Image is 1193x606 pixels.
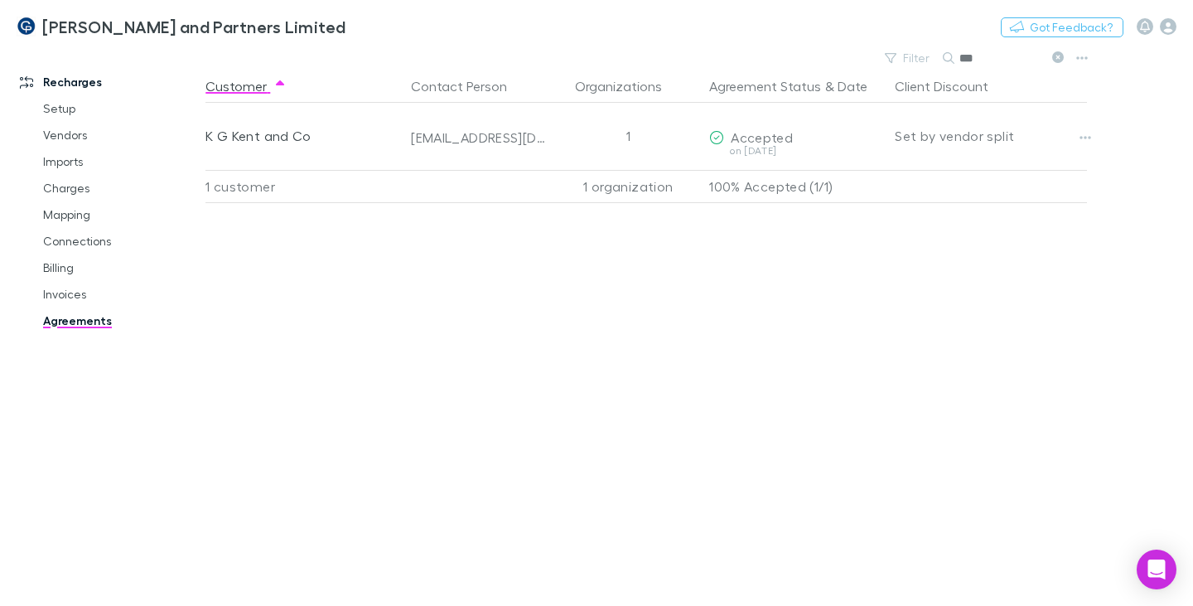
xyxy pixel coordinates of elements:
a: Vendors [27,122,215,148]
img: Coates and Partners Limited's Logo [17,17,36,36]
a: Imports [27,148,215,175]
button: Got Feedback? [1001,17,1123,37]
div: 1 organization [553,170,703,203]
div: [EMAIL_ADDRESS][DOMAIN_NAME] [411,129,547,146]
button: Client Discount [895,70,1008,103]
button: Contact Person [411,70,527,103]
div: Set by vendor split [895,103,1087,169]
div: on [DATE] [709,146,881,156]
a: Charges [27,175,215,201]
a: [PERSON_NAME] and Partners Limited [7,7,356,46]
button: Customer [205,70,287,103]
p: 100% Accepted (1/1) [709,171,881,202]
a: Connections [27,228,215,255]
span: Accepted [731,129,793,145]
button: Date [838,70,867,103]
button: Filter [877,48,939,68]
a: Agreements [27,308,215,334]
h3: [PERSON_NAME] and Partners Limited [42,17,346,36]
a: Recharges [3,69,215,95]
a: Setup [27,95,215,122]
div: K G Kent and Co [205,103,398,169]
div: 1 customer [205,170,404,203]
a: Invoices [27,281,215,308]
div: 1 [553,103,703,169]
a: Billing [27,255,215,281]
a: Mapping [27,201,215,228]
button: Agreement Status [709,70,821,103]
div: Open Intercom Messenger [1137,550,1176,589]
div: & [709,70,881,103]
button: Organizations [575,70,682,103]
